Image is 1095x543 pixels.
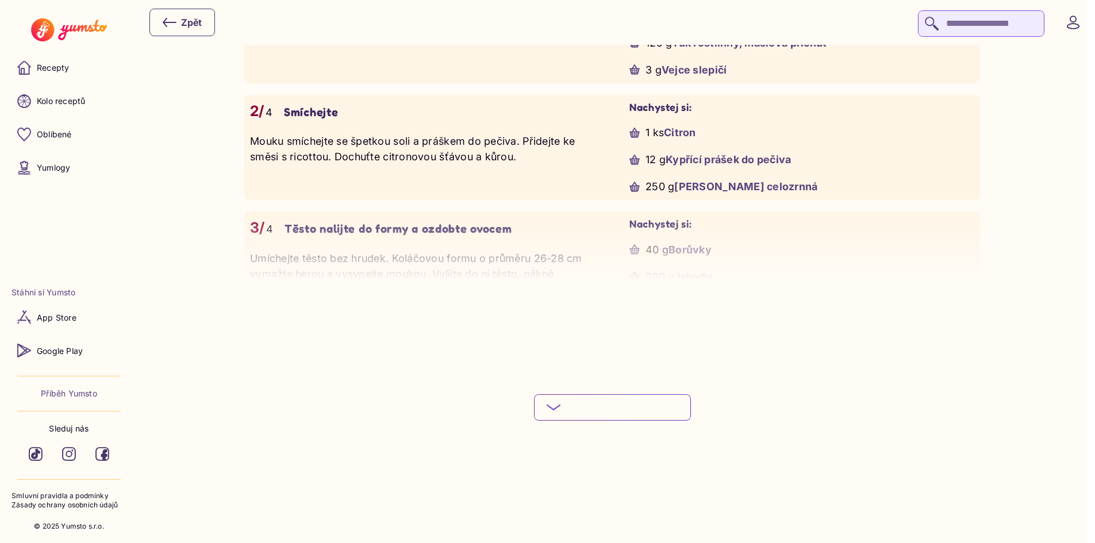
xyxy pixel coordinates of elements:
[266,105,272,120] p: 4
[11,500,126,510] a: Zásady ochrany osobních údajů
[11,121,126,148] a: Oblíbené
[11,54,126,82] a: Recepty
[11,154,126,182] a: Yumlogy
[149,9,215,36] button: Zpět
[37,345,83,357] p: Google Play
[37,62,69,74] p: Recepty
[534,394,691,421] button: Podívej se na celý postup
[629,217,974,230] h3: Nachystej si:
[646,125,696,140] p: 1 ks
[250,217,265,239] p: 3/
[250,101,264,122] p: 2/
[646,62,727,78] p: 3 g
[37,95,86,107] p: Kolo receptů
[646,179,818,194] p: 250 g
[49,423,89,434] p: Sleduj nás
[11,287,126,298] li: Stáhni si Yumsto
[668,244,712,256] span: Borůvky
[666,153,791,165] span: Kypřící prášek do pečiva
[629,101,974,114] h3: Nachystej si:
[250,133,595,164] p: Mouku smíchejte se špetkou soli a práškem do pečiva. Přidejte ke směsi s ricottou. Dochuťte citro...
[11,303,126,331] a: App Store
[664,126,696,138] span: Citron
[672,37,827,49] span: Tuk rostlinný, máslová příchuť
[674,180,817,192] span: [PERSON_NAME] celozrnná
[37,129,72,140] p: Oblíbené
[674,271,712,283] span: Jahody
[267,455,957,540] iframe: Advertisement
[662,64,727,76] span: Vejce slepičí
[646,152,792,167] p: 12 g
[266,221,273,237] p: 4
[285,222,512,236] p: Těsto nalijte do formy a ozdobte ovocem
[163,16,202,29] div: Zpět
[646,269,712,284] p: 200 g
[11,337,126,364] a: Google Play
[41,388,97,399] a: Příběh Yumsto
[31,18,106,41] img: Yumsto logo
[34,522,104,532] p: © 2025 Yumsto s.r.o.
[250,251,595,297] p: Umíchejte těsto bez hrudek. Koláčovou formu o průměru 26-28 cm vymažte herou a vysypejte moukou. ...
[11,87,126,115] a: Kolo receptů
[37,162,70,174] p: Yumlogy
[284,105,338,120] p: Smíchejte
[11,491,126,501] a: Smluvní pravidla a podmínky
[37,312,76,324] p: App Store
[646,242,712,257] p: 40 g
